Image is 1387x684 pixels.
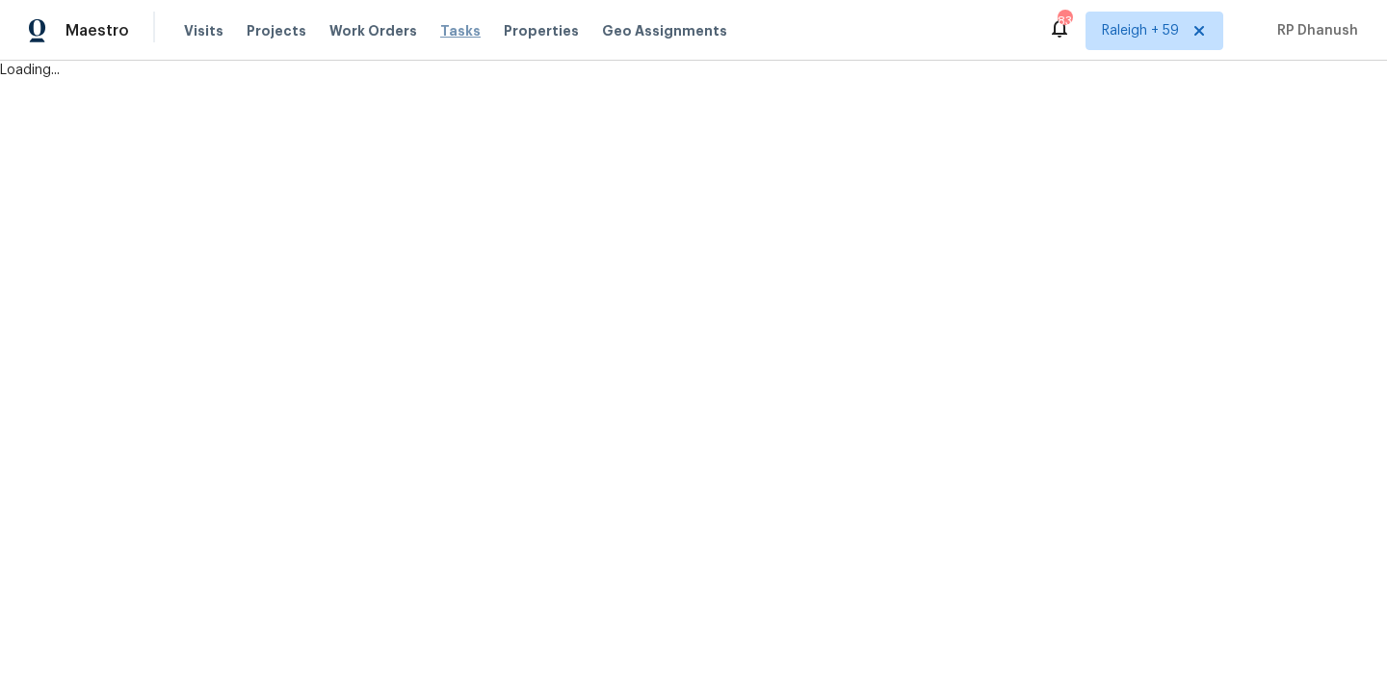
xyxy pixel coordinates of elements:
div: 838 [1058,12,1071,31]
span: Visits [184,21,223,40]
span: Work Orders [329,21,417,40]
span: Projects [247,21,306,40]
span: Geo Assignments [602,21,727,40]
span: Maestro [65,21,129,40]
span: Raleigh + 59 [1102,21,1179,40]
span: RP Dhanush [1269,21,1358,40]
span: Properties [504,21,579,40]
span: Tasks [440,24,481,38]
